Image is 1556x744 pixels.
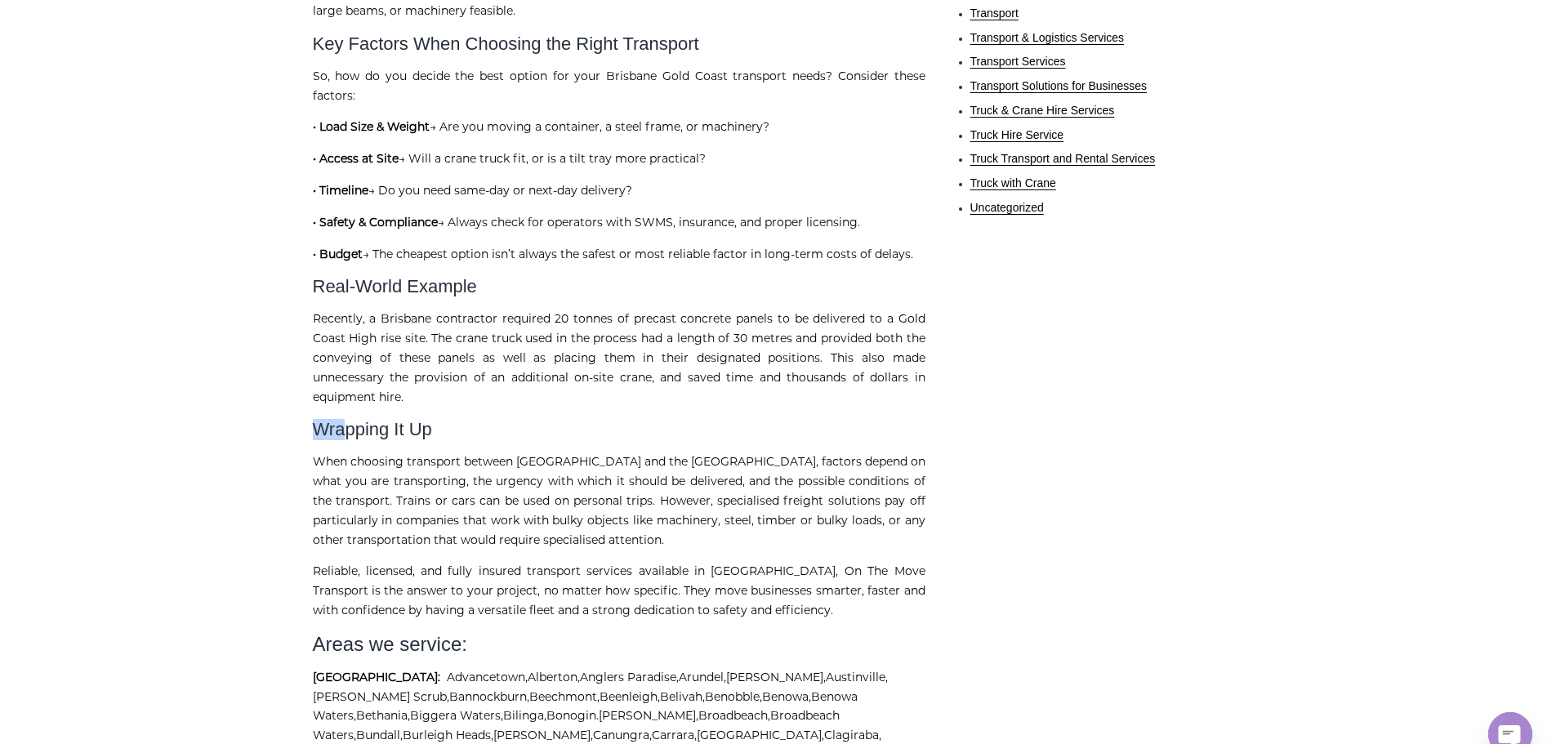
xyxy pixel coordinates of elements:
[493,728,591,742] a: [PERSON_NAME]
[313,670,440,684] strong: [GEOGRAPHIC_DATA]:
[970,104,1115,117] a: Truck & Crane Hire Services
[660,689,702,704] a: Belivah
[970,128,1064,141] a: Truck Hire Service
[313,276,925,297] h2: Real-World Example
[447,670,525,684] a: Advancetown
[313,119,430,134] strong: • Load Size & Weight
[313,419,925,440] h2: Wrapping It Up
[313,118,925,137] p: → Are you moving a container, a steel frame, or machinery?
[356,728,400,742] a: Bundall
[503,708,544,723] a: Bilinga
[824,728,881,742] a: Clagiraba,
[449,689,527,704] a: Bannockburn
[762,689,809,704] a: Benowa
[580,670,676,684] a: Anglers Paradise
[528,670,577,684] a: Alberton
[313,213,925,233] p: → Always check for operators with SWMS, insurance, and proper licensing.
[600,689,658,704] a: Beenleigh
[970,152,1156,165] a: Truck Transport and Rental Services
[313,151,399,166] strong: • Access at Site
[826,670,885,684] a: Austinville
[313,689,447,704] a: [PERSON_NAME] Scrub
[970,31,1125,44] a: Transport & Logistics Services
[313,310,925,407] p: Recently, a Brisbane contractor required 20 tonnes of precast concrete panels to be delivered to ...
[652,728,694,742] a: Carrara
[599,708,696,723] a: [PERSON_NAME]
[313,245,925,265] p: → The cheapest option isn’t always the safest or most reliable factor in long-term costs of delays.
[313,67,925,106] p: So, how do you decide the best option for your Brisbane Gold Coast transport needs? Consider thes...
[970,176,1056,189] a: Truck with Crane
[546,708,596,723] a: Bonogin
[403,728,491,742] a: Burleigh Heads
[970,55,1066,68] a: Transport Services
[313,562,925,620] p: Reliable, licensed, and fully insured transport services available in [GEOGRAPHIC_DATA], On The M...
[529,689,597,704] a: Beechmont
[313,247,363,261] strong: • Budget
[313,33,925,55] h2: Key Factors When Choosing the Right Transport
[313,181,925,201] p: → Do you need same-day or next-day delivery?
[698,708,768,723] a: Broadbeach
[970,201,1044,214] a: Uncategorized
[410,708,501,723] a: Biggera Waters
[313,215,438,229] strong: • Safety & Compliance
[313,183,368,198] strong: • Timeline
[313,633,925,656] h2: Areas we service:
[697,728,822,742] a: [GEOGRAPHIC_DATA]
[726,670,826,684] a: [PERSON_NAME],
[313,149,925,169] p: → Will a crane truck fit, or is a tilt tray more practical?
[356,708,408,723] a: Bethania
[970,79,1148,92] a: Transport Solutions for Businesses
[679,670,724,684] a: Arundel
[970,7,1019,20] a: Transport
[313,452,925,550] p: When choosing transport between [GEOGRAPHIC_DATA] and the [GEOGRAPHIC_DATA], factors depend on wh...
[705,689,760,704] a: Benobble
[593,728,649,742] a: Canungra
